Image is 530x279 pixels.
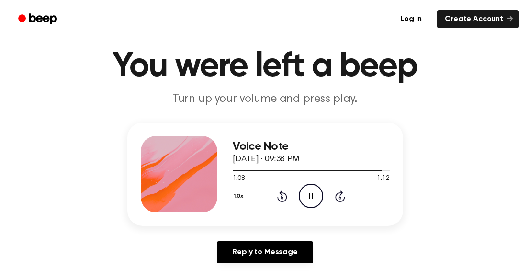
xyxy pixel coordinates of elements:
[233,155,300,164] span: [DATE] · 09:38 PM
[11,10,66,29] a: Beep
[233,188,247,204] button: 1.0x
[233,140,390,153] h3: Voice Note
[20,49,510,84] h1: You were left a beep
[377,174,389,184] span: 1:12
[217,241,313,263] a: Reply to Message
[391,8,431,30] a: Log in
[233,174,245,184] span: 1:08
[437,10,519,28] a: Create Account
[81,91,449,107] p: Turn up your volume and press play.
